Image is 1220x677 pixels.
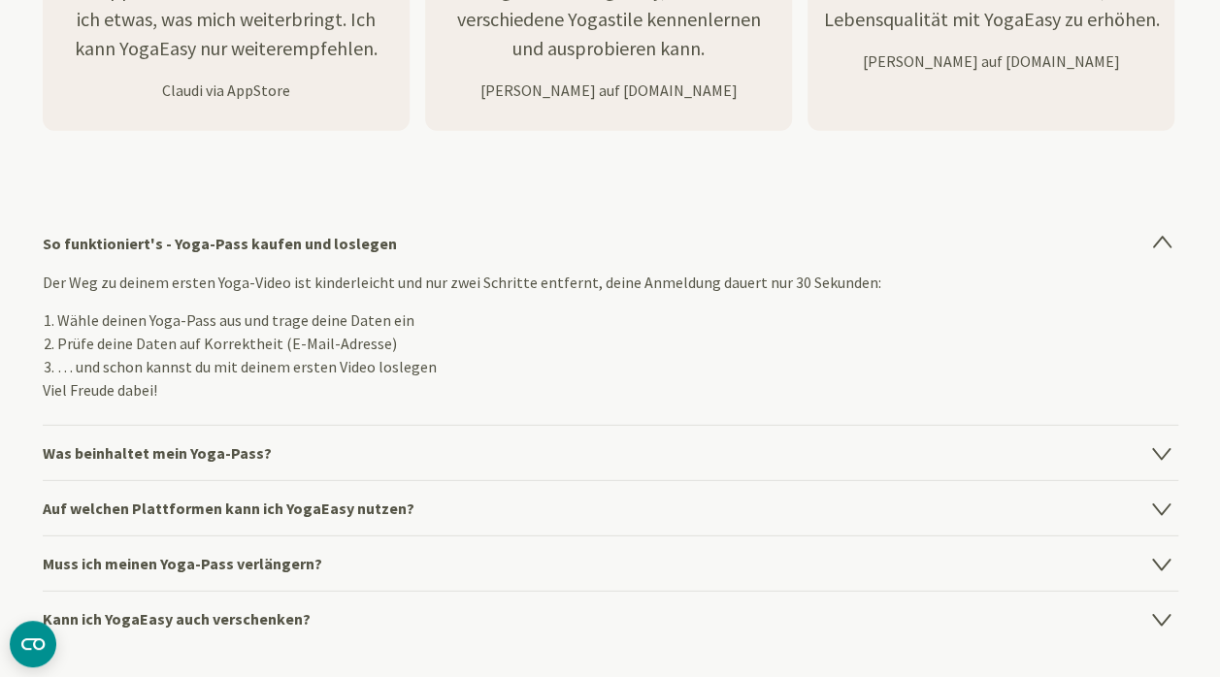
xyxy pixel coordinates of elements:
[43,425,1178,480] h4: Was beinhaltet mein Yoga-Pass?
[808,49,1174,73] p: [PERSON_NAME] auf [DOMAIN_NAME]
[43,535,1178,591] h4: Muss ich meinen Yoga-Pass verlängern?
[43,480,1178,535] h4: Auf welchen Plattformen kann ich YogaEasy nutzen?
[43,271,1178,425] div: Der Weg zu deinem ersten Yoga-Video ist kinderleicht und nur zwei Schritte entfernt, deine Anmeld...
[57,332,1178,355] li: Prüfe deine Daten auf Korrektheit (E-Mail-Adresse)
[57,355,1178,378] li: … und schon kannst du mit deinem ersten Video loslegen
[43,79,410,102] p: Claudi via AppStore
[57,308,1178,332] li: Wähle deinen Yoga-Pass aus und trage deine Daten ein
[10,621,56,667] button: CMP-Widget öffnen
[425,79,792,102] p: [PERSON_NAME] auf [DOMAIN_NAME]
[43,591,1178,646] h4: Kann ich YogaEasy auch verschenken?
[43,216,1178,271] h4: So funktioniert's - Yoga-Pass kaufen und loslegen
